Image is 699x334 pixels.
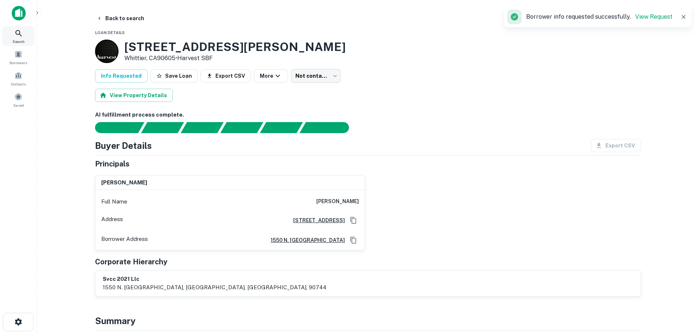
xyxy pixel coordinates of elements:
h6: [PERSON_NAME] [101,179,147,187]
p: 1550 n. [GEOGRAPHIC_DATA], [GEOGRAPHIC_DATA], [GEOGRAPHIC_DATA], 90744 [103,283,327,292]
span: Borrowers [10,60,27,66]
div: Documents found, AI parsing details... [181,122,223,133]
div: Principals found, still searching for contact information. This may take time... [260,122,303,133]
button: Copy Address [348,235,359,246]
button: Export CSV [201,69,251,82]
h4: Buyer Details [95,139,152,152]
a: Borrowers [2,47,34,67]
div: Not contacted [291,69,341,83]
span: Saved [13,102,24,108]
a: View Request [635,13,673,20]
div: Principals found, AI now looking for contact information... [220,122,263,133]
h5: Corporate Hierarchy [95,256,167,267]
div: AI fulfillment process complete. [300,122,358,133]
img: capitalize-icon.png [12,6,26,21]
button: Info Requested [95,69,148,82]
p: Whittier, CA90605 • [124,54,346,63]
div: Your request is received and processing... [141,122,184,133]
iframe: Chat Widget [662,275,699,311]
a: [STREET_ADDRESS] [287,216,345,224]
button: Copy Address [348,215,359,226]
button: More [254,69,288,82]
span: Contacts [11,81,26,87]
div: Sending borrower request to AI... [86,122,141,133]
a: Contacts [2,69,34,88]
button: Back to search [94,12,147,25]
p: Borrower Address [101,235,148,246]
span: Search [12,38,25,44]
h5: Principals [95,158,130,169]
h3: [STREET_ADDRESS][PERSON_NAME] [124,40,346,54]
button: View Property Details [95,89,173,102]
a: Search [2,26,34,46]
h6: svcc 2021 llc [103,275,327,283]
h4: Summary [95,314,641,327]
h6: AI fulfillment process complete. [95,111,641,119]
button: Save Loan [150,69,198,82]
span: Loan Details [95,30,125,35]
p: Full Name [101,197,127,206]
p: Borrower info requested successfully. [526,12,673,21]
a: Harvest SBF [177,55,213,62]
a: Saved [2,90,34,110]
h6: [PERSON_NAME] [316,197,359,206]
p: Address [101,215,123,226]
a: 1550 n. [GEOGRAPHIC_DATA] [265,236,345,244]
